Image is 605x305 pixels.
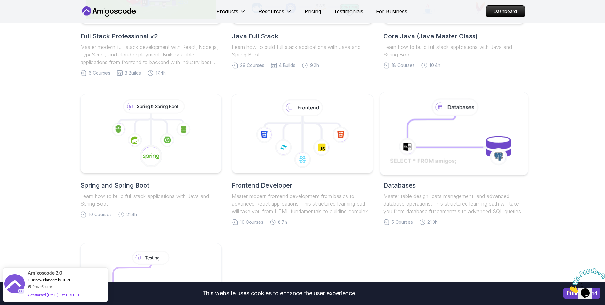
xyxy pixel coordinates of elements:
p: Dashboard [486,6,525,17]
a: Testimonials [334,8,363,15]
h2: Frontend Developer [232,181,373,190]
a: Pricing [305,8,321,15]
div: This website uses cookies to enhance the user experience. [5,286,554,300]
span: 21.4h [126,211,137,218]
a: ProveSource [32,284,52,289]
p: Resources [259,8,284,15]
span: 1 [3,3,5,8]
span: 10 Courses [89,211,112,218]
a: Frontend DeveloperMaster modern frontend development from basics to advanced React applications. ... [232,94,373,225]
span: 4 Builds [279,62,295,69]
p: Products [216,8,238,15]
span: 9.2h [310,62,319,69]
a: For Business [376,8,407,15]
span: 10.4h [429,62,440,69]
p: Learn how to build full stack applications with Java and Spring Boot [383,43,525,58]
span: 29 Courses [240,62,264,69]
button: Products [216,8,246,20]
span: 10 Courses [240,219,263,225]
span: 8.7h [278,219,287,225]
span: 17.4h [156,70,166,76]
img: provesource social proof notification image [4,274,25,295]
img: Chat attention grabber [3,3,42,28]
h2: Databases [383,181,525,190]
span: 3 Builds [125,70,141,76]
span: 6 Courses [89,70,110,76]
p: Master modern full-stack development with React, Node.js, TypeScript, and cloud deployment. Build... [80,43,222,66]
span: Amigoscode 2.0 [28,269,62,276]
h2: Full Stack Professional v2 [80,32,222,41]
span: 5 Courses [392,219,413,225]
p: Learn how to build full stack applications with Java and Spring Boot [80,192,222,208]
p: Master modern frontend development from basics to advanced React applications. This structured le... [232,192,373,215]
h2: Spring and Spring Boot [80,181,222,190]
span: Our new Platform is HERE [28,277,71,282]
span: 21.3h [427,219,438,225]
button: Resources [259,8,292,20]
button: Accept cookies [563,288,600,299]
p: Learn how to build full stack applications with Java and Spring Boot [232,43,373,58]
a: Dashboard [486,5,525,17]
h2: Java Full Stack [232,32,373,41]
h2: Core Java (Java Master Class) [383,32,525,41]
div: Get started [DATE]. It's FREE [28,291,79,298]
a: Spring and Spring BootLearn how to build full stack applications with Java and Spring Boot10 Cour... [80,94,222,218]
p: Master table design, data management, and advanced database operations. This structured learning ... [383,192,525,215]
iframe: chat widget [566,265,605,295]
a: DatabasesMaster table design, data management, and advanced database operations. This structured ... [383,94,525,225]
span: 18 Courses [392,62,415,69]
